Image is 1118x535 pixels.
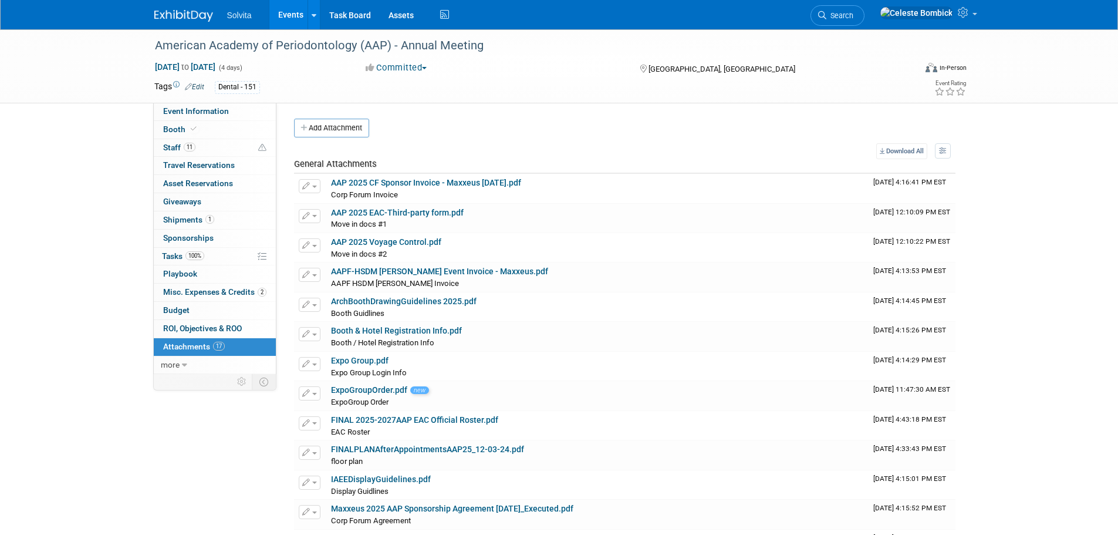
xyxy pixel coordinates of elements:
span: 17 [213,342,225,351]
a: Travel Reservations [154,157,276,174]
a: Tasks100% [154,248,276,265]
div: American Academy of Periodontology (AAP) - Annual Meeting [151,35,898,56]
a: ROI, Objectives & ROO [154,320,276,338]
span: Corp Forum Invoice [331,190,398,199]
span: Staff [163,143,195,152]
span: General Attachments [294,159,377,169]
a: FINAL 2025-2027AAP EAC Official Roster.pdf [331,415,498,425]
a: Budget [154,302,276,319]
a: FINALPLANAfterAppointmentsAAP25_12-03-24.pdf [331,445,524,454]
a: Search [810,5,864,26]
td: Upload Timestamp [869,263,955,292]
td: Upload Timestamp [869,381,955,410]
span: 11 [184,143,195,152]
a: Booth & Hotel Registration Info.pdf [331,326,462,335]
td: Upload Timestamp [869,440,955,470]
span: Attachments [163,342,225,351]
a: AAP 2025 EAC-Third-party form.pdf [331,208,464,217]
a: Edit [185,83,204,91]
td: Upload Timestamp [869,292,955,322]
span: Upload Timestamp [873,504,946,512]
span: ROI, Objectives & ROO [163,324,242,333]
a: Playbook [154,265,276,283]
a: Staff11 [154,139,276,157]
a: Event Information [154,103,276,120]
a: IAEEDisplayGuidelines.pdf [331,475,431,484]
span: Upload Timestamp [873,267,946,275]
span: [DATE] [DATE] [154,62,216,72]
span: Playbook [163,269,197,278]
span: floor plan [331,457,363,466]
a: Sponsorships [154,230,276,247]
span: Booth [163,125,199,134]
span: ExpoGroup Order [331,398,389,406]
span: 1 [205,215,214,224]
span: Display Guidlines [331,487,389,496]
span: Asset Reservations [163,179,233,188]
a: AAPF-HSDM [PERSON_NAME] Event Invoice - Maxxeus.pdf [331,267,548,276]
a: AAP 2025 Voyage Control.pdf [331,237,441,247]
span: Sponsorships [163,233,214,243]
span: Upload Timestamp [873,326,946,334]
span: 100% [185,251,204,260]
a: Download All [876,143,927,159]
span: Shipments [163,215,214,224]
span: Potential Scheduling Conflict -- at least one attendee is tagged in another overlapping event. [258,143,266,153]
a: AAP 2025 CF Sponsor Invoice - Maxxeus [DATE].pdf [331,178,521,187]
img: Celeste Bombick [880,6,953,19]
span: Upload Timestamp [873,297,946,305]
td: Upload Timestamp [869,411,955,440]
a: Expo Group.pdf [331,356,389,365]
span: more [161,360,180,369]
span: Travel Reservations [163,160,235,170]
td: Personalize Event Tab Strip [232,374,252,389]
td: Upload Timestamp [869,352,955,381]
span: Tasks [162,251,204,261]
span: Upload Timestamp [873,178,946,186]
span: Giveaways [163,197,201,206]
span: Event Information [163,106,229,116]
td: Upload Timestamp [869,500,955,529]
span: to [180,62,191,72]
span: Upload Timestamp [873,208,950,216]
div: Dental - 151 [215,81,260,93]
a: Asset Reservations [154,175,276,193]
a: Misc. Expenses & Credits2 [154,284,276,301]
td: Upload Timestamp [869,470,955,500]
span: Budget [163,305,190,315]
td: Toggle Event Tabs [252,374,276,389]
span: 2 [258,288,266,297]
a: ArchBoothDrawingGuidelines 2025.pdf [331,297,477,306]
div: In-Person [939,63,967,72]
span: Misc. Expenses & Credits [163,287,266,297]
span: Upload Timestamp [873,356,946,364]
span: Booth Guidlines [331,309,384,318]
span: Booth / Hotel Registration Info [331,338,434,347]
div: Event Rating [934,80,966,86]
img: Format-Inperson.png [926,63,937,72]
a: Booth [154,121,276,139]
a: Shipments1 [154,211,276,229]
span: Upload Timestamp [873,445,946,453]
i: Booth reservation complete [191,126,197,132]
span: Expo Group Login Info [331,368,407,377]
span: AAPF HSDM [PERSON_NAME] Invoice [331,279,459,288]
a: more [154,356,276,374]
a: Giveaways [154,193,276,211]
span: EAC Roster [331,428,370,436]
span: Upload Timestamp [873,475,946,483]
td: Upload Timestamp [869,174,955,203]
td: Upload Timestamp [869,233,955,263]
div: Event Format [846,61,967,79]
span: Upload Timestamp [873,415,946,423]
span: [GEOGRAPHIC_DATA], [GEOGRAPHIC_DATA] [648,65,795,73]
button: Add Attachment [294,119,369,137]
a: Attachments17 [154,338,276,356]
a: Maxxeus 2025 AAP Sponsorship Agreement [DATE]_Executed.pdf [331,504,573,513]
td: Tags [154,80,204,94]
span: Corp Forum Agreement [331,516,411,525]
td: Upload Timestamp [869,204,955,233]
button: Committed [362,62,431,74]
span: Upload Timestamp [873,237,950,245]
span: Move in docs #2 [331,250,387,258]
